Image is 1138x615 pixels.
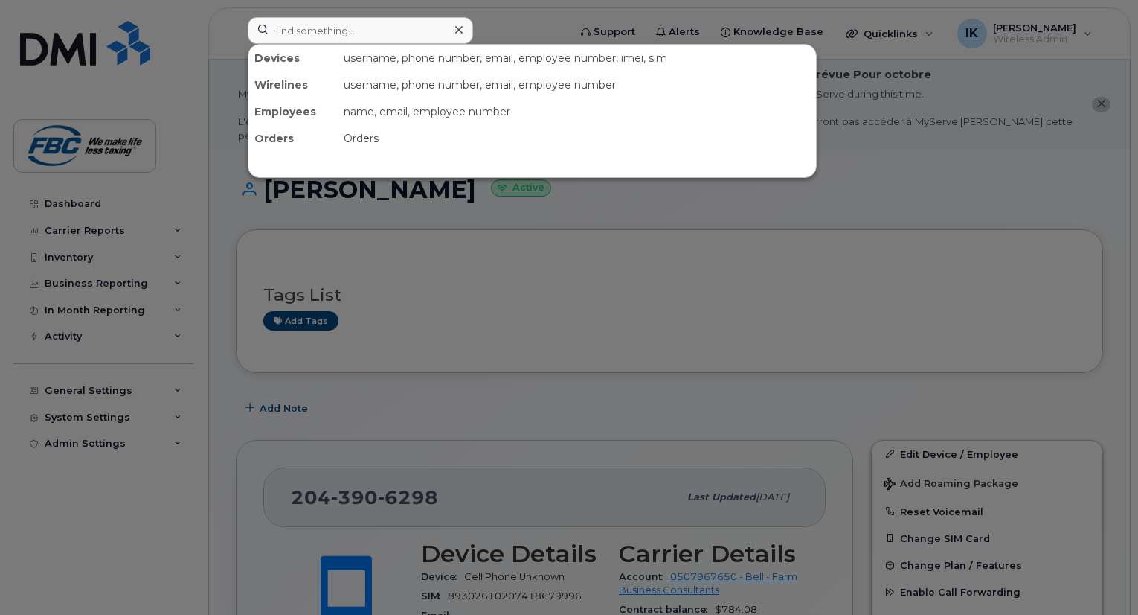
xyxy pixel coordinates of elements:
[338,125,816,152] div: Orders
[248,98,338,125] div: Employees
[338,98,816,125] div: name, email, employee number
[338,45,816,71] div: username, phone number, email, employee number, imei, sim
[248,125,338,152] div: Orders
[338,71,816,98] div: username, phone number, email, employee number
[248,71,338,98] div: Wirelines
[248,45,338,71] div: Devices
